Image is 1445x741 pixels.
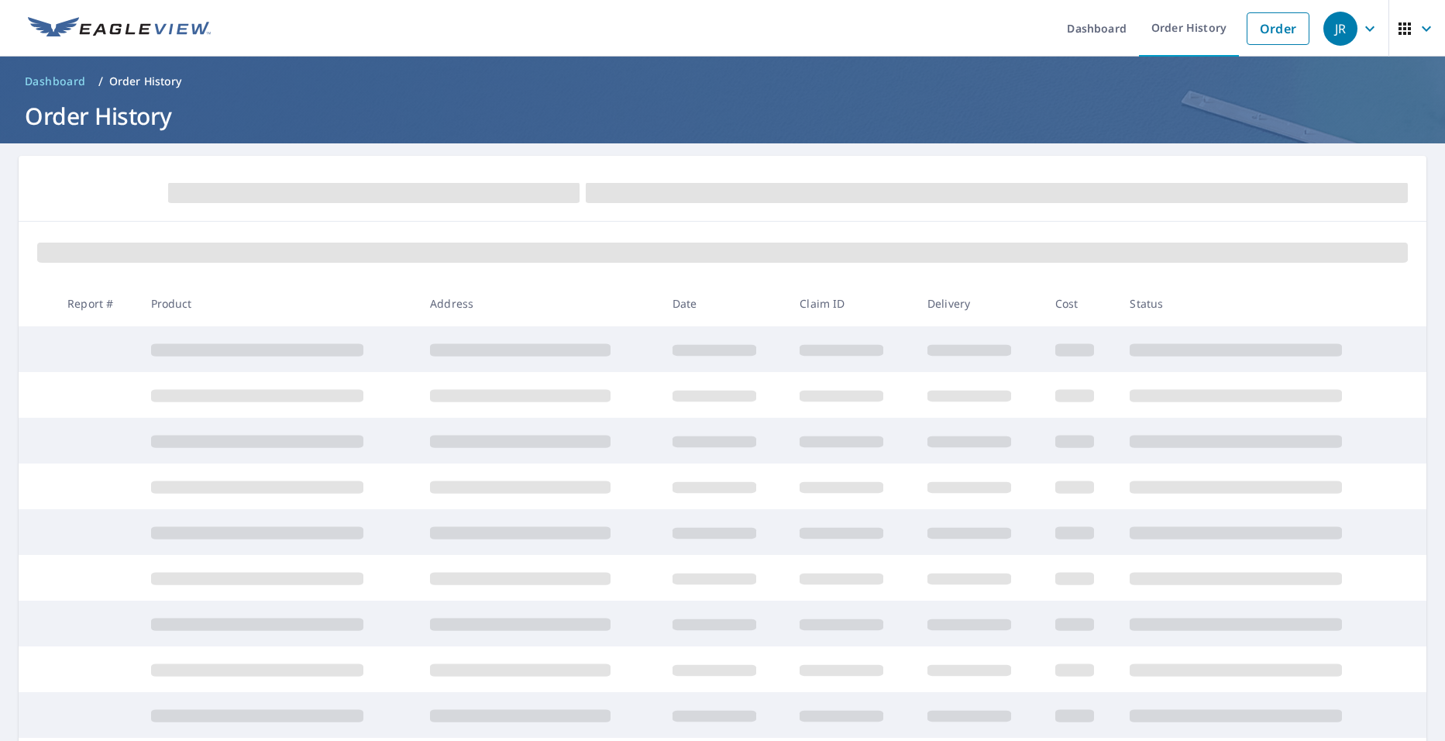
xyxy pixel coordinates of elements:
[1323,12,1357,46] div: JR
[19,69,1426,94] nav: breadcrumb
[98,72,103,91] li: /
[915,281,1043,326] th: Delivery
[55,281,138,326] th: Report #
[660,281,788,326] th: Date
[19,69,92,94] a: Dashboard
[787,281,915,326] th: Claim ID
[25,74,86,89] span: Dashboard
[139,281,418,326] th: Product
[1043,281,1118,326] th: Cost
[1247,12,1309,45] a: Order
[1117,281,1397,326] th: Status
[28,17,211,40] img: EV Logo
[418,281,659,326] th: Address
[109,74,182,89] p: Order History
[19,100,1426,132] h1: Order History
